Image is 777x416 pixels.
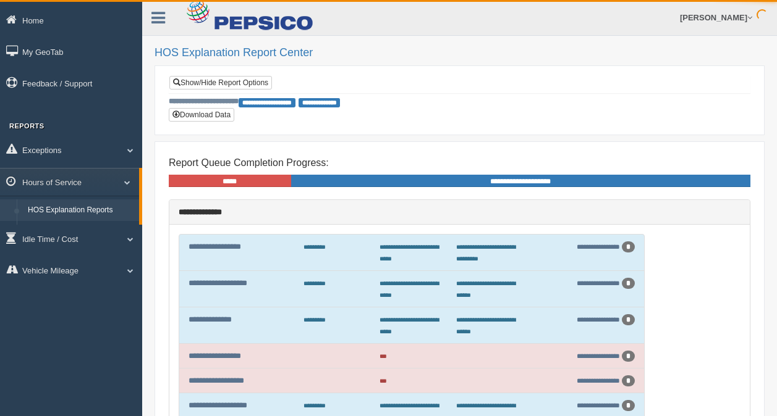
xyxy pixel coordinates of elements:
a: HOS Explanation Reports [22,199,139,222]
h4: Report Queue Completion Progress: [169,157,750,168]
a: Show/Hide Report Options [169,76,272,89]
h2: HOS Explanation Report Center [155,47,765,59]
button: Download Data [169,108,234,122]
a: HOS Violation Audit Reports [22,221,139,243]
